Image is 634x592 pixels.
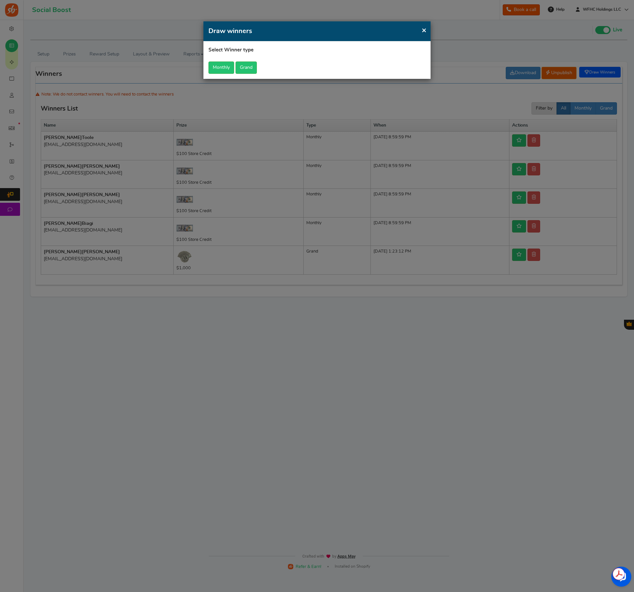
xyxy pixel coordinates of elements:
[422,26,427,34] span: ×
[208,26,426,36] h4: Draw winners
[208,61,234,74] button: Monthly
[235,61,257,74] button: Grand
[422,26,427,34] button: Close
[606,564,634,592] iframe: LiveChat chat widget
[208,46,254,53] label: Select Winner type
